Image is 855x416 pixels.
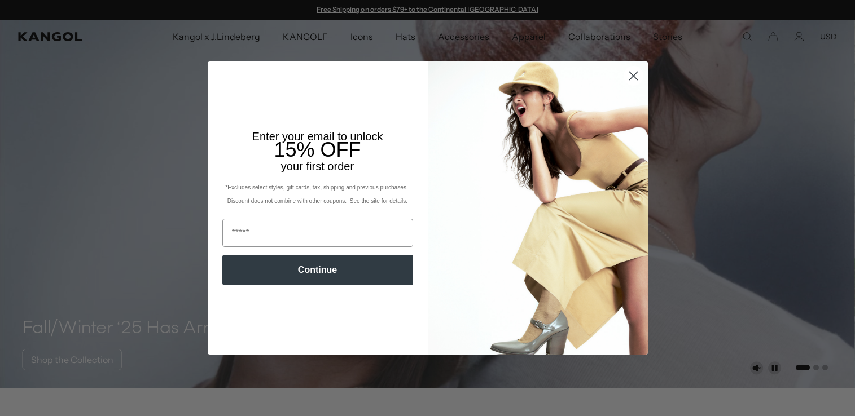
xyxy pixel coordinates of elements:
span: 15% OFF [274,138,361,161]
img: 93be19ad-e773-4382-80b9-c9d740c9197f.jpeg [428,61,648,355]
button: Continue [222,255,413,285]
input: Email [222,219,413,247]
span: *Excludes select styles, gift cards, tax, shipping and previous purchases. Discount does not comb... [225,184,409,204]
span: Enter your email to unlock [252,130,383,143]
button: Close dialog [624,66,643,86]
span: your first order [281,160,354,172]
